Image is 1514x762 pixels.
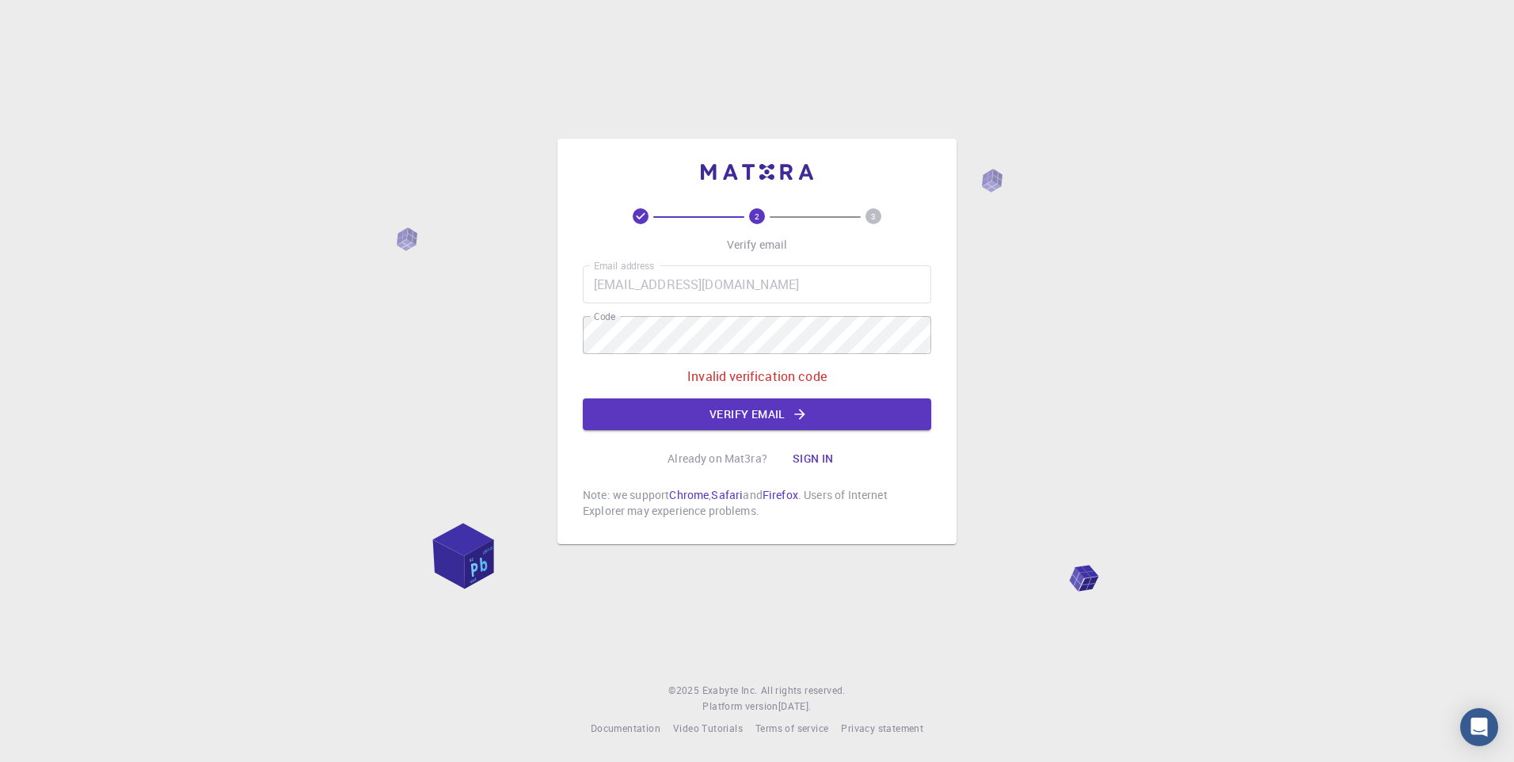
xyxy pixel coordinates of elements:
span: Video Tutorials [673,722,743,734]
a: Video Tutorials [673,721,743,737]
span: Terms of service [755,722,828,734]
p: Already on Mat3ra? [668,451,767,467]
a: Privacy statement [841,721,923,737]
button: Sign in [780,443,846,474]
a: Safari [711,487,743,502]
span: Privacy statement [841,722,923,734]
button: Verify email [583,398,931,430]
a: Documentation [591,721,660,737]
span: Documentation [591,722,660,734]
span: [DATE] . [778,699,812,712]
a: Firefox [763,487,798,502]
label: Email address [594,259,654,272]
span: © 2025 [668,683,702,699]
text: 2 [755,211,759,222]
a: Exabyte Inc. [702,683,758,699]
span: Exabyte Inc. [702,684,758,696]
a: Terms of service [755,721,828,737]
label: Code [594,310,615,323]
text: 3 [871,211,876,222]
p: Invalid verification code [687,367,827,386]
div: Open Intercom Messenger [1460,708,1498,746]
a: Chrome [669,487,709,502]
span: Platform version [702,699,778,714]
p: Verify email [727,237,788,253]
a: [DATE]. [778,699,812,714]
span: All rights reserved. [761,683,846,699]
p: Note: we support , and . Users of Internet Explorer may experience problems. [583,487,931,519]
